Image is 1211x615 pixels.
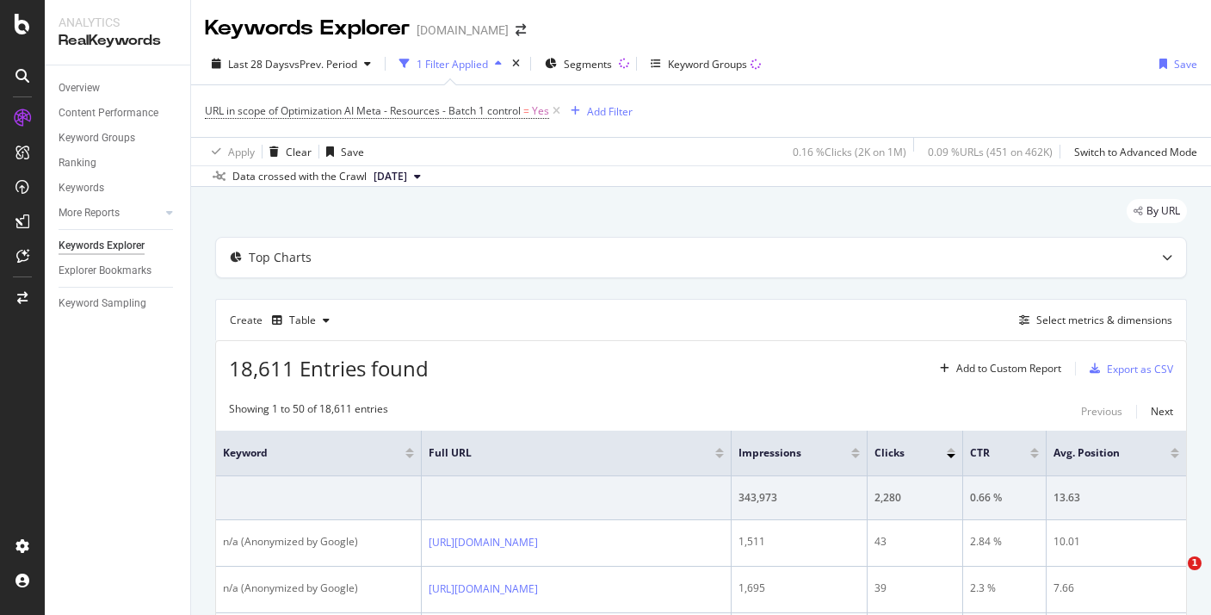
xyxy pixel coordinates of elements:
span: Segments [564,57,612,71]
span: = [523,103,529,118]
div: Apply [228,145,255,159]
a: Keyword Groups [59,129,178,147]
button: Next [1151,401,1173,422]
div: Clear [286,145,312,159]
a: Keyword Sampling [59,295,178,313]
span: By URL [1146,206,1180,216]
div: 10.01 [1053,534,1179,550]
div: 7.66 [1053,581,1179,596]
button: Clear [263,138,312,165]
a: Keywords Explorer [59,237,178,255]
a: Explorer Bookmarks [59,262,178,280]
button: Table [265,307,337,334]
div: 2.84 % [970,534,1039,550]
button: Previous [1081,401,1122,422]
button: Last 28 DaysvsPrev. Period [205,50,378,78]
a: [URL][DOMAIN_NAME] [429,534,538,551]
span: 2025 Sep. 5th [374,169,407,184]
div: 343,973 [738,490,860,506]
div: Keywords Explorer [205,14,410,43]
span: Avg. Position [1053,445,1145,461]
button: Save [319,138,364,165]
button: Keyword Groups [644,50,768,78]
div: Save [1174,57,1197,71]
button: 1 Filter Applied [392,50,509,78]
div: Keyword Groups [59,129,135,147]
div: Create [230,307,337,334]
div: 1 Filter Applied [417,57,488,71]
div: Keywords [59,179,104,197]
div: 1,511 [738,534,860,550]
div: Keyword Sampling [59,295,146,313]
div: Data crossed with the Crawl [232,169,367,184]
button: Add to Custom Report [933,355,1061,382]
button: Select metrics & dimensions [1012,310,1172,331]
div: [DOMAIN_NAME] [417,22,509,39]
span: URL in scope of Optimization AI Meta - Resources - Batch 1 control [205,103,521,118]
span: Clicks [874,445,922,461]
span: Keyword [223,445,380,461]
div: Table [289,315,316,326]
div: Keyword Groups [668,57,747,71]
div: Top Charts [249,249,312,266]
div: arrow-right-arrow-left [516,24,526,36]
button: [DATE] [367,166,428,187]
div: times [509,55,523,72]
div: Keywords Explorer [59,237,145,255]
div: n/a (Anonymized by Google) [223,581,414,596]
a: [URL][DOMAIN_NAME] [429,581,538,598]
div: More Reports [59,204,120,222]
div: 2.3 % [970,581,1039,596]
div: legacy label [1127,199,1187,223]
div: Export as CSV [1107,362,1173,376]
span: Last 28 Days [228,57,289,71]
div: Previous [1081,404,1122,419]
a: Keywords [59,179,178,197]
div: RealKeywords [59,31,176,51]
button: Export as CSV [1083,355,1173,382]
div: 13.63 [1053,490,1179,506]
div: Add to Custom Report [956,363,1061,374]
button: Segments [538,50,619,78]
div: 0.09 % URLs ( 451 on 462K ) [928,145,1053,159]
div: Analytics [59,14,176,31]
div: Next [1151,404,1173,419]
span: Full URL [429,445,689,461]
div: 43 [874,534,956,550]
span: vs Prev. Period [289,57,357,71]
span: CTR [970,445,1004,461]
div: 39 [874,581,956,596]
div: n/a (Anonymized by Google) [223,534,414,550]
div: 0.16 % Clicks ( 2K on 1M ) [793,145,906,159]
a: Content Performance [59,104,178,122]
div: Showing 1 to 50 of 18,611 entries [229,401,388,422]
button: Save [1152,50,1197,78]
span: 18,611 Entries found [229,354,429,382]
div: Overview [59,79,100,97]
button: Apply [205,138,255,165]
button: Add Filter [564,101,633,121]
div: 1,695 [738,581,860,596]
span: 1 [1188,556,1202,570]
div: 2,280 [874,490,956,506]
a: Ranking [59,154,178,172]
div: Save [341,145,364,159]
a: Overview [59,79,178,97]
div: Explorer Bookmarks [59,262,151,280]
div: Ranking [59,154,96,172]
div: Add Filter [587,104,633,119]
div: 0.66 % [970,490,1039,506]
iframe: Intercom live chat [1152,556,1194,598]
a: More Reports [59,204,161,222]
span: Impressions [738,445,825,461]
div: Select metrics & dimensions [1036,313,1172,327]
button: Switch to Advanced Mode [1067,138,1197,165]
div: Switch to Advanced Mode [1074,145,1197,159]
span: Yes [532,99,549,123]
div: Content Performance [59,104,158,122]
